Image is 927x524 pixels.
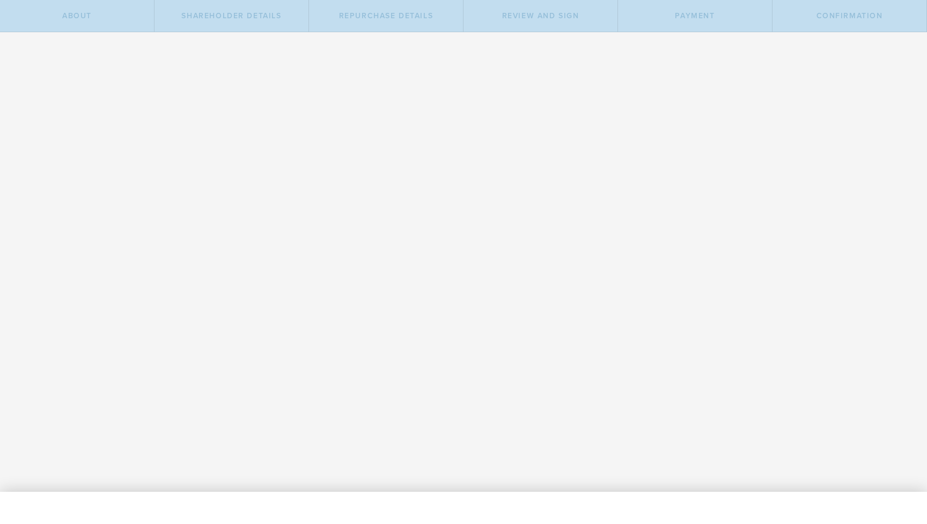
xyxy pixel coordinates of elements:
[816,11,883,20] span: Confirmation
[502,11,579,20] span: Review and Sign
[62,11,92,20] span: About
[675,11,715,20] span: Payment
[339,11,433,20] span: Repurchase Details
[181,11,281,20] span: Shareholder Details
